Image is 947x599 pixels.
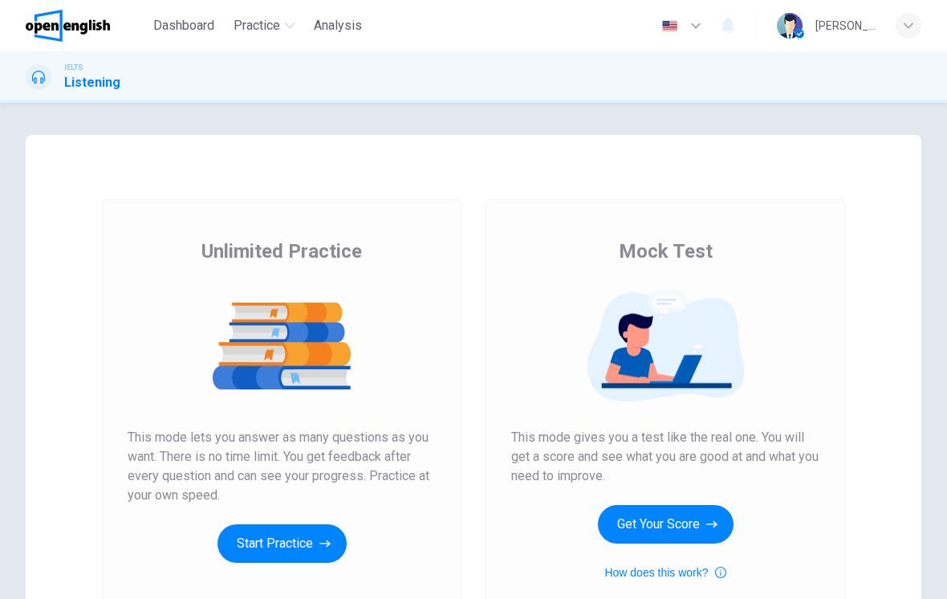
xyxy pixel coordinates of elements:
[147,11,221,40] button: Dashboard
[314,16,362,35] span: Analysis
[153,16,214,35] span: Dashboard
[64,73,120,92] h1: Listening
[234,16,280,35] span: Practice
[660,20,680,32] img: en
[598,505,734,544] button: Get Your Score
[307,11,368,40] button: Analysis
[619,238,713,264] span: Mock Test
[217,524,347,563] button: Start Practice
[128,428,436,505] span: This mode lets you answer as many questions as you want. There is no time limit. You get feedback...
[815,16,876,35] div: [PERSON_NAME]
[26,10,110,42] img: OpenEnglish logo
[511,428,819,486] span: This mode gives you a test like the real one. You will get a score and see what you are good at a...
[64,62,83,73] span: IELTS
[777,13,803,39] img: Profile picture
[201,238,362,264] span: Unlimited Practice
[26,10,147,42] a: OpenEnglish logo
[604,563,725,582] button: How does this work?
[227,11,301,40] button: Practice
